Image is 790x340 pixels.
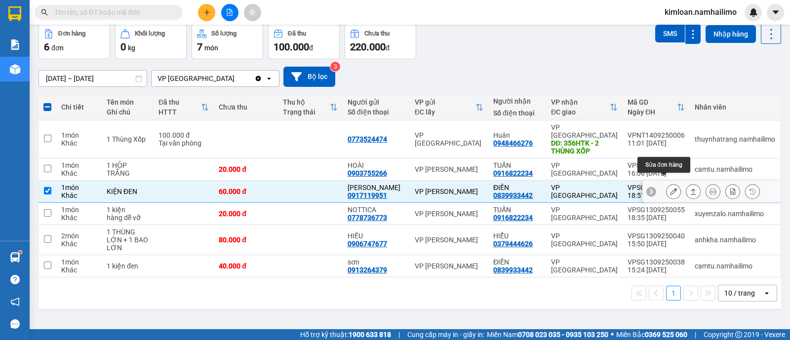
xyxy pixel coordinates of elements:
[348,214,387,222] div: 0778736773
[551,258,618,274] div: VP [GEOGRAPHIC_DATA]
[61,258,97,266] div: 1 món
[415,98,475,106] div: VP gửi
[551,98,610,106] div: VP nhận
[192,24,263,59] button: Số lượng7món
[115,24,187,59] button: Khối lượng0kg
[226,9,233,16] span: file-add
[268,24,340,59] button: Đã thu100.000đ
[695,103,775,111] div: Nhân viên
[628,206,685,214] div: VPSG1309250055
[8,6,21,21] img: logo-vxr
[158,139,209,147] div: Tại văn phòng
[107,214,149,222] div: hàng dễ vỡ
[628,98,677,106] div: Mã GD
[219,210,273,218] div: 20.000 đ
[628,266,685,274] div: 15:24 [DATE]
[61,131,97,139] div: 1 món
[61,184,97,191] div: 1 món
[493,97,541,105] div: Người nhận
[415,131,483,147] div: VP [GEOGRAPHIC_DATA]
[300,329,391,340] span: Hỗ trợ kỹ thuật:
[493,169,533,177] div: 0916822234
[551,184,618,199] div: VP [GEOGRAPHIC_DATA]
[348,240,387,248] div: 0906747677
[348,258,405,266] div: sơn
[398,329,400,340] span: |
[107,98,149,106] div: Tên món
[107,108,149,116] div: Ghi chú
[283,98,329,106] div: Thu hộ
[249,9,256,16] span: aim
[666,286,681,301] button: 1
[61,240,97,248] div: Khác
[645,331,687,339] strong: 0369 525 060
[348,191,387,199] div: 0917119951
[551,108,610,116] div: ĐC giao
[330,62,340,72] sup: 3
[628,161,685,169] div: VPSG1309250043
[628,184,685,191] div: VPSG1309250058
[39,71,147,86] input: Select a date range.
[54,7,171,18] input: Tìm tên, số ĐT hoặc mã đơn
[107,206,149,214] div: 1 kiện
[493,161,541,169] div: TUẤN
[61,161,97,169] div: 1 món
[107,161,149,177] div: 1 HỘP TRẮNG
[415,236,483,244] div: VP [PERSON_NAME]
[68,53,131,86] li: VP VP [PERSON_NAME] Lão
[518,331,608,339] strong: 0708 023 035 - 0935 103 250
[551,206,618,222] div: VP [GEOGRAPHIC_DATA]
[345,24,416,59] button: Chưa thu220.000đ
[628,169,685,177] div: 16:06 [DATE]
[348,169,387,177] div: 0903755266
[61,232,97,240] div: 2 món
[666,184,681,199] div: Sửa đơn hàng
[695,236,775,244] div: anhkha.namhailimo
[386,44,390,52] span: đ
[415,210,483,218] div: VP [PERSON_NAME]
[204,44,218,52] span: món
[695,329,696,340] span: |
[107,135,149,143] div: 1 Thùng Xốp
[61,169,97,177] div: Khác
[10,275,20,284] span: question-circle
[546,94,623,120] th: Toggle SortBy
[5,66,12,73] span: environment
[221,4,238,21] button: file-add
[628,108,677,116] div: Ngày ĐH
[107,228,149,252] div: 1 THÙNG LỚN + 1 BAO LỚN
[407,329,484,340] span: Cung cấp máy in - giấy in:
[348,266,387,274] div: 0913264379
[493,258,541,266] div: ĐIỀN
[10,319,20,329] span: message
[61,214,97,222] div: Khác
[244,4,261,21] button: aim
[628,214,685,222] div: 18:35 [DATE]
[107,188,149,195] div: KIỆN ĐEN
[686,184,701,199] div: Giao hàng
[724,288,755,298] div: 10 / trang
[348,206,405,214] div: NOTTICA
[493,214,533,222] div: 0916822234
[628,240,685,248] div: 15:50 [DATE]
[51,44,64,52] span: đơn
[695,135,775,143] div: thuynhatrang.namhailimo
[628,232,685,240] div: VPSG1309250040
[61,103,97,111] div: Chi tiết
[158,74,235,83] div: VP [GEOGRAPHIC_DATA]
[493,191,533,199] div: 0839933442
[611,333,614,337] span: ⚪️
[415,108,475,116] div: ĐC lấy
[10,297,20,306] span: notification
[5,53,68,64] li: VP VP chợ Mũi Né
[154,94,214,120] th: Toggle SortBy
[219,165,273,173] div: 20.000 đ
[655,25,685,42] button: SMS
[5,5,39,39] img: logo.jpg
[735,331,742,338] span: copyright
[158,131,209,139] div: 100.000 đ
[415,188,483,195] div: VP [PERSON_NAME]
[41,9,48,16] span: search
[657,6,745,18] span: kimloan.namhailimo
[219,188,273,195] div: 60.000 đ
